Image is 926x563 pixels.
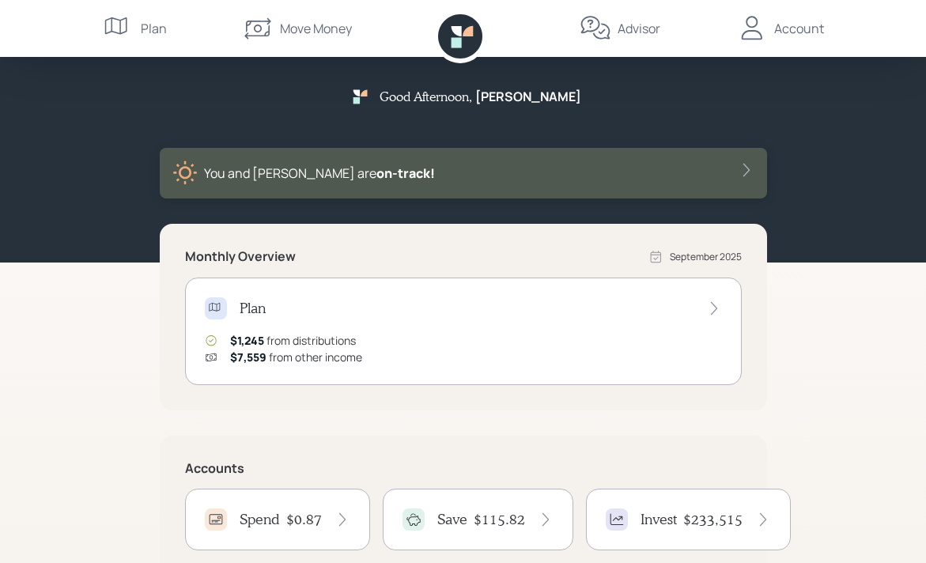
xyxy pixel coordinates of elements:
[240,300,266,317] h4: Plan
[204,164,435,183] div: You and [PERSON_NAME] are
[280,19,352,38] div: Move Money
[230,349,362,365] div: from other income
[670,250,742,264] div: September 2025
[230,350,266,365] span: $7,559
[618,19,660,38] div: Advisor
[475,89,581,104] h5: [PERSON_NAME]
[474,511,525,528] h4: $115.82
[286,511,322,528] h4: $0.87
[230,332,356,349] div: from distributions
[641,511,677,528] h4: Invest
[141,19,167,38] div: Plan
[774,19,824,38] div: Account
[172,161,198,186] img: sunny-XHVQM73Q.digested.png
[185,249,296,264] h5: Monthly Overview
[380,89,472,104] h5: Good Afternoon ,
[230,333,264,348] span: $1,245
[240,511,280,528] h4: Spend
[437,511,467,528] h4: Save
[185,461,742,476] h5: Accounts
[683,511,743,528] h4: $233,515
[376,164,435,182] span: on‑track!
